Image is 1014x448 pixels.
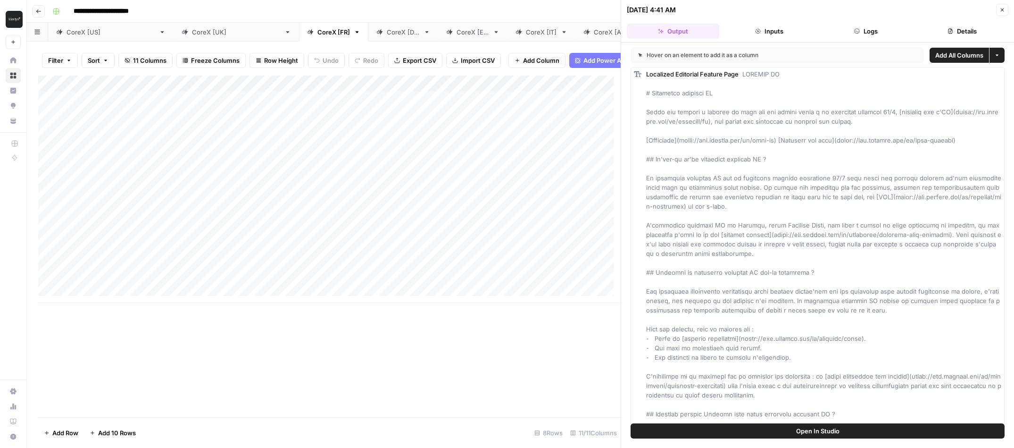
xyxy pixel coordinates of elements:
a: CoreX [[GEOGRAPHIC_DATA]] [48,23,174,42]
a: CoreX [FR] [299,23,368,42]
img: Klaviyo Logo [6,11,23,28]
div: CoreX [IT] [526,27,557,37]
span: Freeze Columns [191,56,240,65]
button: Filter [42,53,78,68]
button: Workspace: Klaviyo [6,8,21,31]
button: Output [627,24,719,39]
span: Export CSV [403,56,436,65]
button: Logs [820,24,912,39]
div: [DATE] 4:41 AM [627,5,676,15]
span: Add Column [523,56,559,65]
a: CoreX [DE] [368,23,438,42]
a: CoreX [[GEOGRAPHIC_DATA]] [174,23,299,42]
button: Inputs [723,24,815,39]
button: Add Column [508,53,565,68]
span: Row Height [264,56,298,65]
span: Import CSV [461,56,495,65]
button: 11 Columns [118,53,173,68]
div: Hover on an element to add it as a column [638,51,838,59]
span: Add 10 Rows [98,428,136,438]
a: Settings [6,384,21,399]
button: Add All Columns [930,48,989,63]
div: CoreX [ES] [457,27,489,37]
button: Redo [349,53,384,68]
a: Home [6,53,21,68]
a: Learning Hub [6,414,21,429]
span: Open In Studio [796,426,839,436]
span: Add Row [52,428,78,438]
span: Add All Columns [935,51,983,60]
button: Sort [82,53,115,68]
a: Usage [6,399,21,414]
div: CoreX [[GEOGRAPHIC_DATA]] [66,27,155,37]
div: CoreX [DE] [387,27,420,37]
button: Import CSV [446,53,501,68]
button: Undo [308,53,345,68]
div: 11/11 Columns [566,425,621,440]
a: CoreX [ES] [438,23,507,42]
button: Add Power Agent [569,53,640,68]
span: Undo [323,56,339,65]
div: CoreX [[GEOGRAPHIC_DATA]] [192,27,281,37]
a: Insights [6,83,21,98]
span: Localized Editorial Feature Page [646,70,739,78]
span: Filter [48,56,63,65]
a: Opportunities [6,98,21,113]
a: CoreX [AU] [575,23,646,42]
button: Freeze Columns [176,53,246,68]
button: Help + Support [6,429,21,444]
div: 8 Rows [531,425,566,440]
button: Add 10 Rows [84,425,141,440]
a: CoreX [IT] [507,23,575,42]
span: 11 Columns [133,56,166,65]
button: Details [916,24,1008,39]
a: Your Data [6,113,21,128]
span: Redo [363,56,378,65]
button: Row Height [249,53,304,68]
div: CoreX [AU] [594,27,628,37]
button: Open In Studio [631,423,1005,439]
span: Add Power Agent [583,56,635,65]
button: Add Row [38,425,84,440]
button: Export CSV [388,53,442,68]
div: CoreX [FR] [317,27,350,37]
span: Sort [88,56,100,65]
a: Browse [6,68,21,83]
